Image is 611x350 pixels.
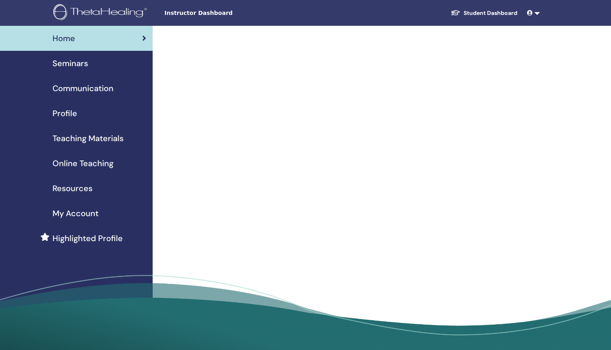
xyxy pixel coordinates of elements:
span: My Account [52,207,99,219]
span: Home [52,32,75,44]
img: graduation-cap-white.svg [451,9,460,16]
span: Instructor Dashboard [164,9,286,17]
span: Profile [52,107,77,119]
img: logo.png [53,4,150,22]
span: Communication [52,82,113,94]
span: Resources [52,182,92,194]
a: Student Dashboard [444,6,524,21]
span: Highlighted Profile [52,232,123,244]
span: Teaching Materials [52,132,124,144]
span: Online Teaching [52,157,113,169]
span: Seminars [52,57,88,69]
